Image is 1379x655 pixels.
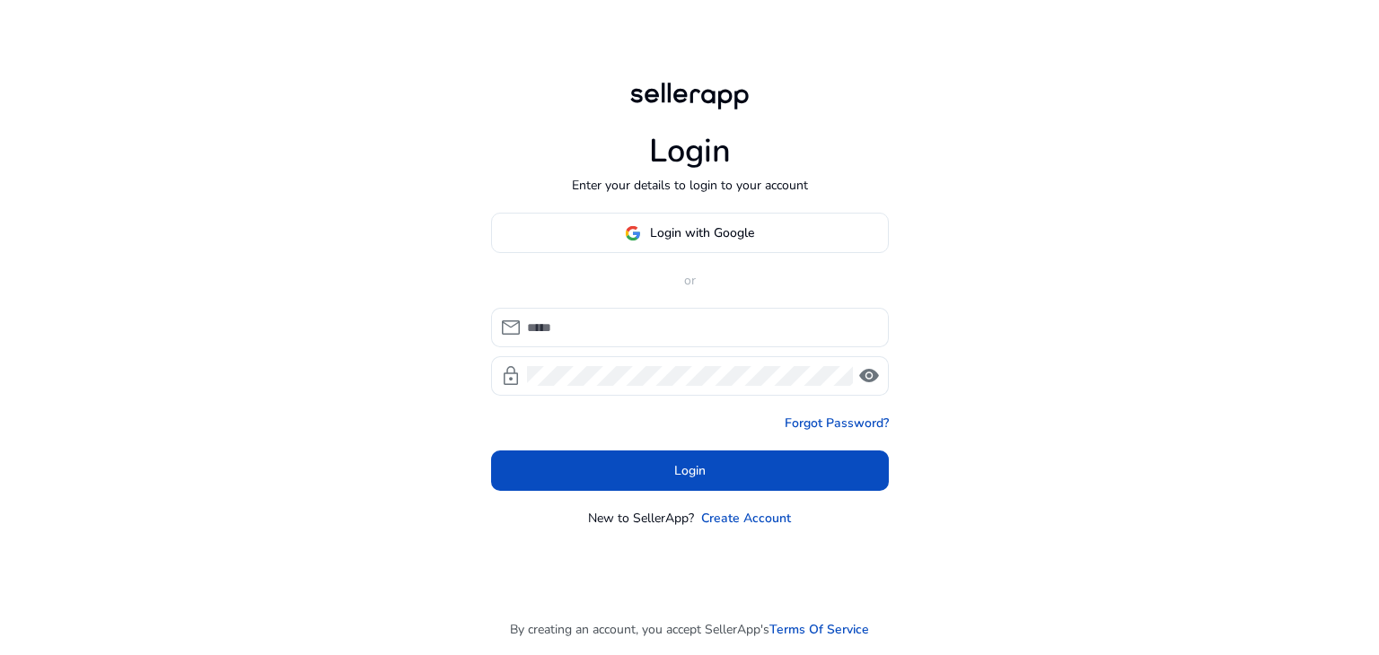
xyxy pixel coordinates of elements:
[588,509,694,528] p: New to SellerApp?
[858,365,880,387] span: visibility
[785,414,889,432] a: Forgot Password?
[491,450,889,491] button: Login
[769,620,869,639] a: Terms Of Service
[650,223,754,242] span: Login with Google
[625,225,641,241] img: google-logo.svg
[491,271,889,290] p: or
[491,213,889,253] button: Login with Google
[674,461,706,480] span: Login
[572,176,808,195] p: Enter your details to login to your account
[500,317,522,338] span: mail
[701,509,791,528] a: Create Account
[649,132,731,170] h1: Login
[500,365,522,387] span: lock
